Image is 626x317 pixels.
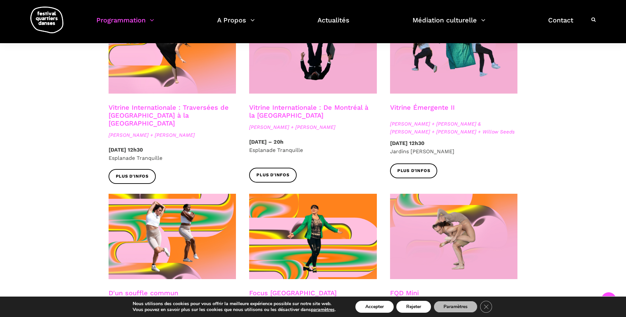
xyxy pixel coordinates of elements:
[390,289,419,297] a: FQD Mini
[109,155,162,161] span: Esplanade Tranquille
[109,147,143,153] strong: [DATE] 12h30
[249,123,377,131] span: [PERSON_NAME] + [PERSON_NAME]
[412,14,485,34] a: Médiation culturelle
[311,307,335,313] button: paramètres
[133,307,336,313] p: Vous pouvez en savoir plus sur les cookies que nous utilisons ou les désactiver dans .
[249,139,283,145] strong: [DATE] – 20h
[133,301,336,307] p: Nous utilisons des cookies pour vous offrir la meilleure expérience possible sur notre site web.
[390,148,454,155] span: Jardins [PERSON_NAME]
[548,14,573,34] a: Contact
[217,14,255,34] a: A Propos
[96,14,154,34] a: Programmation
[109,289,178,297] a: D'un souffle commun
[116,173,149,180] span: Plus d'infos
[249,103,368,119] a: Vitrine Internationale : De Montréal à la [GEOGRAPHIC_DATA]
[317,14,349,34] a: Actualités
[390,120,518,136] span: [PERSON_NAME] + [PERSON_NAME] & [PERSON_NAME] + [PERSON_NAME] + Willow Seeds
[390,103,455,111] a: Vitrine Émergente II
[256,172,289,179] span: Plus d'infos
[249,289,337,297] a: Focus [GEOGRAPHIC_DATA]
[109,103,229,127] a: Vitrine Internationale : Traversées de [GEOGRAPHIC_DATA] à la [GEOGRAPHIC_DATA]
[30,7,63,33] img: logo-fqd-med
[390,140,424,146] strong: [DATE] 12h30
[109,169,156,184] a: Plus d'infos
[109,131,236,139] span: [PERSON_NAME] + [PERSON_NAME]
[397,167,430,174] span: Plus d'infos
[396,301,431,313] button: Rejeter
[355,301,394,313] button: Accepter
[480,301,492,313] button: Close GDPR Cookie Banner
[390,163,438,178] a: Plus d'infos
[434,301,478,313] button: Paramètres
[249,147,303,153] span: Esplanade Tranquille
[249,168,297,183] a: Plus d'infos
